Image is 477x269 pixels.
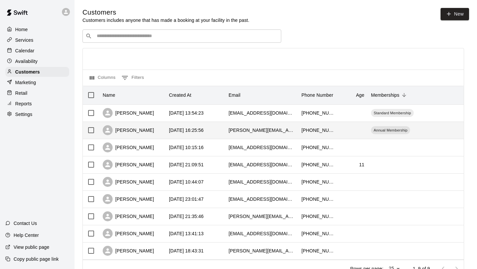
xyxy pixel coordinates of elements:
[14,220,37,227] p: Contact Us
[5,88,69,98] a: Retail
[99,86,166,104] div: Name
[15,47,34,54] p: Calendar
[15,90,27,96] p: Retail
[103,125,154,135] div: [PERSON_NAME]
[229,213,295,220] div: chris.mothershed@gmail.com
[298,86,338,104] div: Phone Number
[5,56,69,66] a: Availability
[301,110,335,116] div: +16313358938
[371,86,399,104] div: Memberships
[5,109,69,119] a: Settings
[399,90,409,100] button: Sort
[169,144,204,151] div: 2025-10-14 10:15:16
[169,86,191,104] div: Created At
[301,247,335,254] div: +17042316936
[82,17,249,24] p: Customers includes anyone that has made a booking at your facility in the past.
[103,142,154,152] div: [PERSON_NAME]
[14,232,39,239] p: Help Center
[229,247,295,254] div: steiner.m0710@gmail.com
[103,211,154,221] div: [PERSON_NAME]
[103,229,154,239] div: [PERSON_NAME]
[15,58,38,65] p: Availability
[301,144,335,151] div: +17042542089
[169,110,204,116] div: 2025-10-11 13:54:23
[15,26,28,33] p: Home
[301,179,335,185] div: +19079529379
[5,67,69,77] a: Customers
[166,86,225,104] div: Created At
[169,230,204,237] div: 2024-01-16 13:41:13
[5,99,69,109] a: Reports
[338,86,368,104] div: Age
[14,256,59,262] p: Copy public page link
[103,86,115,104] div: Name
[371,126,410,134] div: Annual Membership
[120,73,146,83] button: Show filters
[82,29,281,43] div: Search customers by name or email
[229,230,295,237] div: msmithjr@mac.com
[371,110,414,116] span: Standard Membership
[15,37,33,43] p: Services
[301,86,333,104] div: Phone Number
[301,213,335,220] div: +16077384731
[368,86,467,104] div: Memberships
[359,161,364,168] div: 11
[103,246,154,256] div: [PERSON_NAME]
[88,73,117,83] button: Select columns
[103,194,154,204] div: [PERSON_NAME]
[15,79,36,86] p: Marketing
[15,111,32,118] p: Settings
[5,25,69,34] a: Home
[229,144,295,151] div: wfmaslin@gmail.com
[229,127,295,134] div: potts.russell@gmail.com
[441,8,469,20] a: New
[169,247,204,254] div: 2025-10-02 18:43:31
[5,35,69,45] a: Services
[229,196,295,202] div: jakeycarter@icloud.com
[15,69,40,75] p: Customers
[169,161,204,168] div: 2025-10-13 21:09:51
[169,127,204,134] div: 2025-10-05 16:25:56
[301,196,335,202] div: +19079529781
[103,177,154,187] div: [PERSON_NAME]
[229,161,295,168] div: jrproperties8828@yahoo.com
[15,100,32,107] p: Reports
[82,8,249,17] h5: Customers
[301,127,335,134] div: +17049062450
[14,244,49,250] p: View public page
[169,213,204,220] div: 2025-10-12 21:35:46
[5,78,69,87] a: Marketing
[103,108,154,118] div: [PERSON_NAME]
[103,160,154,170] div: [PERSON_NAME]
[301,161,335,168] div: +16319438117
[371,128,410,133] span: Annual Membership
[169,179,204,185] div: 2025-10-13 10:44:07
[371,109,414,117] div: Standard Membership
[301,230,335,237] div: +19079529379
[225,86,298,104] div: Email
[229,110,295,116] div: sjcurtin602@icloud.com
[356,86,364,104] div: Age
[169,196,204,202] div: 2025-10-12 23:01:47
[229,86,240,104] div: Email
[229,179,295,185] div: joshytyler@icloud.com
[5,46,69,56] a: Calendar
